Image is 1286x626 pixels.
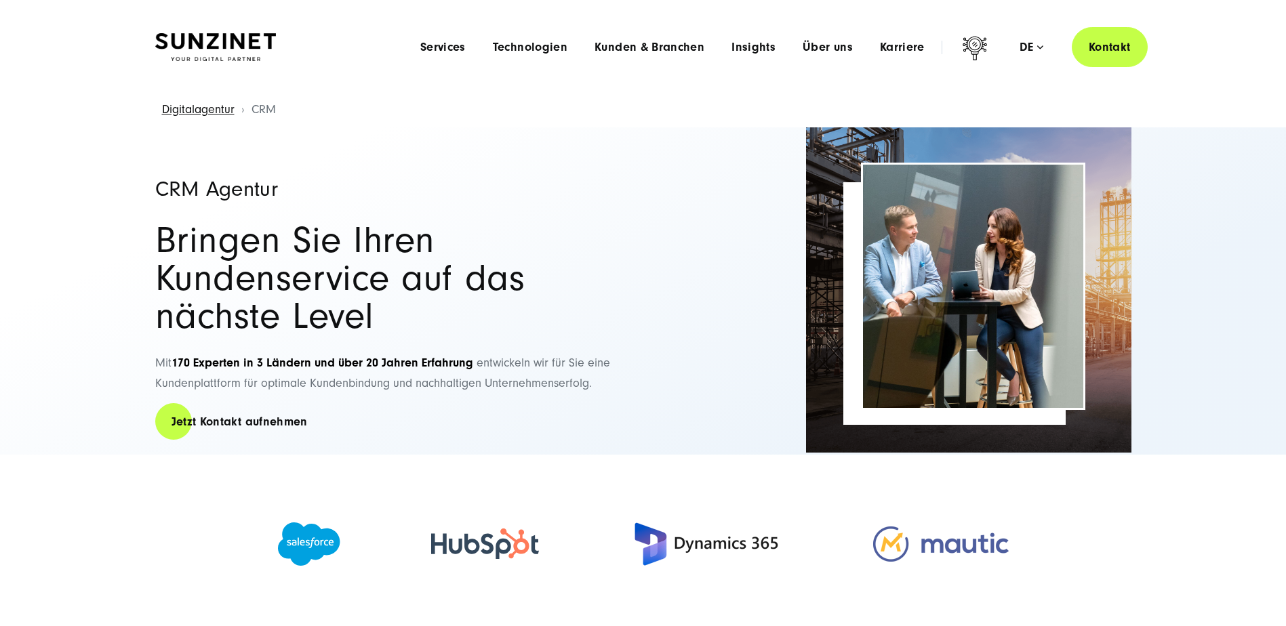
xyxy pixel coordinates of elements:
div: Mit entwickeln wir für Sie eine Kundenplattform für optimale Kundenbindung und nachhaltigen Unter... [155,127,630,455]
a: Über uns [803,41,853,54]
a: Technologien [493,41,567,54]
div: de [1020,41,1043,54]
strong: 170 Experten in 3 Ländern und über 20 Jahren Erfahrung [172,356,473,370]
a: Karriere [880,41,925,54]
a: Digitalagentur [162,102,235,117]
img: HubSpot Gold Partner Agentur - Full-Service CRM Agentur SUNZINET [431,528,539,559]
img: Salesforce Partner Agentur - Full-Service CRM Agentur SUNZINET [278,522,340,566]
a: Services [420,41,466,54]
img: SUNZINET Full Service Digital Agentur [155,33,276,62]
a: Kunden & Branchen [595,41,704,54]
img: Full-Service CRM Agentur SUNZINET [806,127,1131,453]
h2: Bringen Sie Ihren Kundenservice auf das nächste Level [155,222,630,335]
h1: CRM Agentur [155,178,630,200]
a: Kontakt [1072,27,1148,67]
a: Insights [731,41,776,54]
img: Mautic Agentur - Full-Service CRM Agentur SUNZINET [873,526,1009,562]
img: Microsoft Dynamics Agentur 365 - Full-Service CRM Agentur SUNZINET [630,501,782,587]
span: CRM [252,102,276,117]
img: CRM Agentur Header | Kunde und Berater besprechen etwas an einem Laptop [863,165,1083,408]
a: Jetzt Kontakt aufnehmen [155,402,324,441]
